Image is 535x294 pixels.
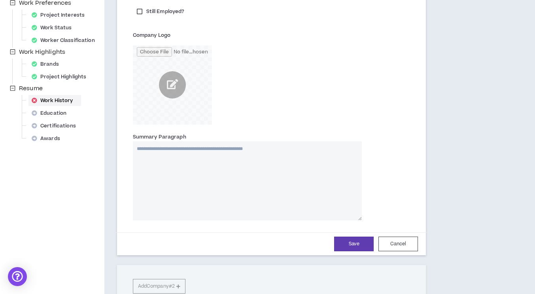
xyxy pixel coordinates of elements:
[334,237,374,251] button: Save
[10,85,15,91] span: minus-square
[28,9,93,21] div: Project Interests
[28,22,79,33] div: Work Status
[28,108,74,119] div: Education
[133,29,170,42] label: Company Logo
[378,237,418,251] button: Cancel
[28,120,84,131] div: Certifications
[28,59,67,70] div: Brands
[133,131,186,143] label: Summary Paragraph
[28,35,103,46] div: Worker Classification
[17,84,44,93] span: Resume
[28,133,68,144] div: Awards
[10,49,15,55] span: minus-square
[8,267,27,286] div: Open Intercom Messenger
[19,48,65,56] span: Work Highlights
[28,71,94,82] div: Project Highlights
[19,84,43,93] span: Resume
[17,47,67,57] span: Work Highlights
[133,6,189,17] label: Still Employed?
[28,95,81,106] div: Work History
